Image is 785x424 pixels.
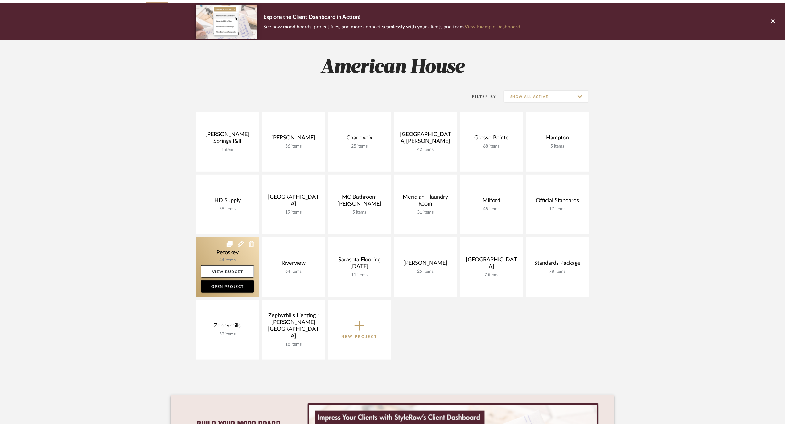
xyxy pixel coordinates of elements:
[465,256,518,272] div: [GEOGRAPHIC_DATA]
[531,260,584,269] div: Standards Package
[171,56,614,79] h2: American House
[465,197,518,206] div: Milford
[531,197,584,206] div: Official Standards
[399,210,452,215] div: 31 items
[465,206,518,212] div: 45 items
[399,147,452,152] div: 42 items
[267,194,320,210] div: [GEOGRAPHIC_DATA]
[201,265,254,278] a: View Budget
[531,269,584,274] div: 78 items
[267,269,320,274] div: 64 items
[267,210,320,215] div: 19 items
[531,135,584,144] div: Hampton
[333,256,386,272] div: Sarasota Flooring [DATE]
[201,280,254,293] a: Open Project
[465,272,518,278] div: 7 items
[399,194,452,210] div: Meridian - laundry Room
[333,210,386,215] div: 5 items
[333,135,386,144] div: Charlevoix
[465,135,518,144] div: Grosse Pointe
[333,272,386,278] div: 11 items
[531,144,584,149] div: 5 items
[328,300,391,360] button: New Project
[465,24,520,29] a: View Example Dashboard
[465,144,518,149] div: 68 items
[201,322,254,332] div: Zephyrhills
[531,206,584,212] div: 17 items
[333,144,386,149] div: 25 items
[263,23,520,31] p: See how mood boards, project files, and more connect seamlessly with your clients and team.
[201,332,254,337] div: 52 items
[464,94,497,100] div: Filter By
[201,197,254,206] div: HD Supply
[267,144,320,149] div: 56 items
[267,260,320,269] div: Riverview
[333,194,386,210] div: MC Bathroom [PERSON_NAME]
[201,147,254,152] div: 1 item
[399,131,452,147] div: [GEOGRAPHIC_DATA][PERSON_NAME]
[267,312,320,342] div: Zephyrhills Lighting : [PERSON_NAME][GEOGRAPHIC_DATA]
[201,206,254,212] div: 58 items
[201,131,254,147] div: [PERSON_NAME] Springs I&II
[196,5,257,39] img: d5d033c5-7b12-40c2-a960-1ecee1989c38.png
[399,260,452,269] div: [PERSON_NAME]
[267,135,320,144] div: [PERSON_NAME]
[342,334,378,340] p: New Project
[267,342,320,347] div: 18 items
[263,13,520,23] p: Explore the Client Dashboard in Action!
[399,269,452,274] div: 25 items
